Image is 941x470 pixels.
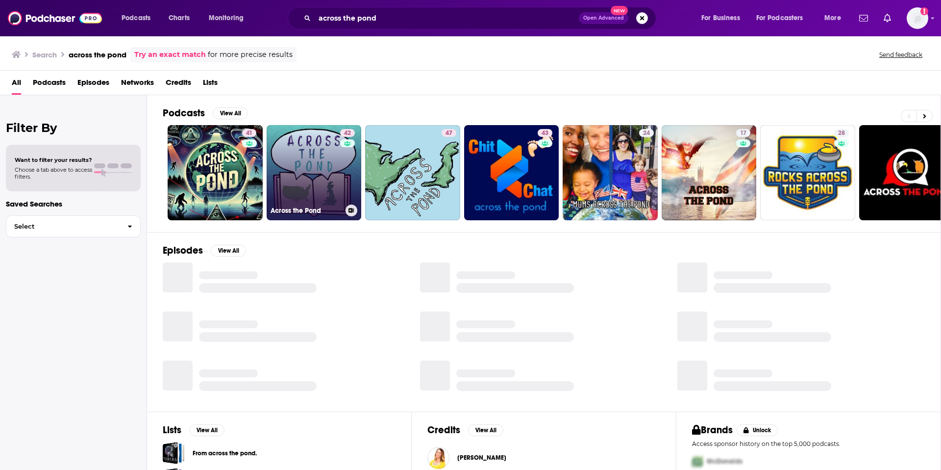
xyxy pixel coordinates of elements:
span: 47 [446,129,452,138]
a: Show notifications dropdown [855,10,872,26]
p: Saved Searches [6,199,141,209]
span: Want to filter your results? [15,157,92,163]
img: User Profile [907,7,928,29]
span: For Podcasters [756,11,803,25]
span: Charts [169,11,190,25]
h3: Across the Pond [271,207,342,215]
a: 41 [168,125,263,220]
button: open menu [817,10,853,26]
p: Access sponsor history on the top 5,000 podcasts. [692,440,925,447]
span: [PERSON_NAME] [457,454,506,462]
span: 17 [740,129,746,138]
a: 42 [340,129,355,137]
a: Podcasts [33,75,66,95]
button: open menu [115,10,163,26]
a: All [12,75,21,95]
a: Networks [121,75,154,95]
button: Select [6,215,141,237]
h3: Search [32,50,57,59]
h2: Brands [692,424,733,436]
button: View All [189,424,224,436]
span: for more precise results [208,49,293,60]
img: Jennifer Nascimento [427,447,449,469]
input: Search podcasts, credits, & more... [315,10,579,26]
a: 43 [538,129,552,137]
button: View All [211,245,246,257]
a: Charts [162,10,196,26]
a: 28 [834,129,849,137]
button: open menu [202,10,256,26]
span: Open Advanced [583,16,624,21]
a: ListsView All [163,424,224,436]
a: 47 [365,125,460,220]
button: Unlock [737,424,778,436]
span: 41 [246,129,252,138]
span: For Business [701,11,740,25]
h3: across the pond [69,50,126,59]
a: 28 [760,125,855,220]
a: 43 [464,125,559,220]
span: McDonalds [707,457,743,466]
span: Select [6,223,120,230]
span: Podcasts [122,11,150,25]
span: More [824,11,841,25]
h2: Filter By [6,121,141,135]
a: 41 [242,129,256,137]
span: Monitoring [209,11,244,25]
a: EpisodesView All [163,244,246,257]
button: open menu [694,10,752,26]
a: Credits [166,75,191,95]
svg: Add a profile image [920,7,928,15]
a: 24 [563,125,658,220]
button: open menu [750,10,817,26]
a: Show notifications dropdown [880,10,895,26]
a: Episodes [77,75,109,95]
h2: Podcasts [163,107,205,119]
button: Show profile menu [907,7,928,29]
button: View All [213,107,248,119]
a: PodcastsView All [163,107,248,119]
span: New [611,6,628,15]
button: Send feedback [876,51,925,59]
h2: Lists [163,424,181,436]
a: 47 [442,129,456,137]
span: 42 [344,129,351,138]
a: From across the pond. [163,442,185,464]
span: 43 [542,129,548,138]
a: Try an exact match [134,49,206,60]
span: 24 [643,129,650,138]
span: Logged in as ldigiovine [907,7,928,29]
span: Choose a tab above to access filters. [15,166,92,180]
button: Open AdvancedNew [579,12,628,24]
span: 28 [838,129,845,138]
div: Search podcasts, credits, & more... [297,7,666,29]
a: 17 [736,129,750,137]
a: 24 [639,129,654,137]
img: Podchaser - Follow, Share and Rate Podcasts [8,9,102,27]
h2: Episodes [163,244,203,257]
a: From across the pond. [193,448,257,459]
a: Lists [203,75,218,95]
h2: Credits [427,424,460,436]
a: Jennifer Nascimento [457,454,506,462]
a: 42Across the Pond [267,125,362,220]
a: 17 [662,125,757,220]
button: View All [468,424,503,436]
a: CreditsView All [427,424,503,436]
